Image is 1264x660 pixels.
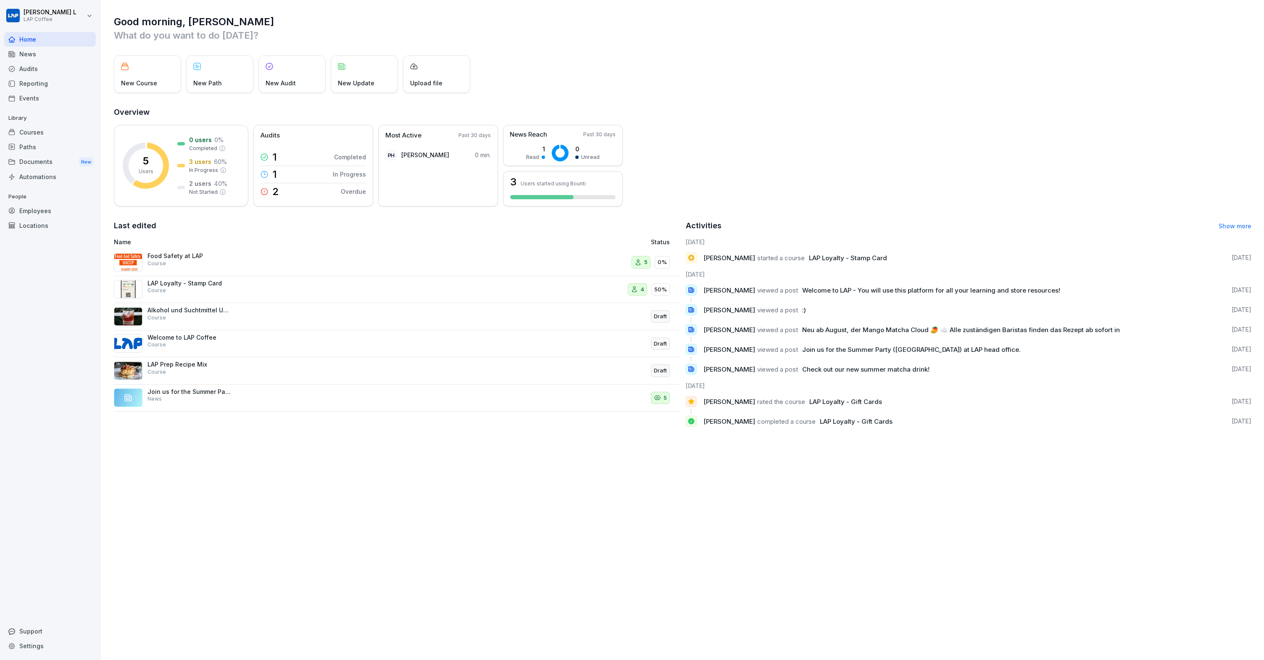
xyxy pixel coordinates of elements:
[4,169,96,184] a: Automations
[214,135,224,144] p: 0 %
[686,381,1252,390] h6: [DATE]
[686,270,1252,279] h6: [DATE]
[189,179,211,188] p: 2 users
[189,157,211,166] p: 3 users
[341,187,366,196] p: Overdue
[189,135,212,144] p: 0 users
[401,150,449,159] p: [PERSON_NAME]
[644,258,648,267] p: 5
[114,357,680,385] a: LAP Prep Recipe MixCourseDraft
[338,79,374,87] p: New Update
[24,9,76,16] p: [PERSON_NAME] L
[114,29,1251,42] p: What do you want to do [DATE]?
[458,132,491,139] p: Past 30 days
[189,188,218,196] p: Not Started
[820,417,893,425] span: LAP Loyalty - Gift Cards
[189,145,217,152] p: Completed
[147,341,166,348] p: Course
[654,285,667,294] p: 50%
[4,125,96,140] a: Courses
[1232,286,1251,294] p: [DATE]
[4,154,96,170] a: DocumentsNew
[1232,306,1251,314] p: [DATE]
[521,180,586,187] p: Users started using Bounti
[4,76,96,91] a: Reporting
[654,312,667,321] p: Draft
[189,166,218,174] p: In Progress
[114,106,1251,118] h2: Overview
[1232,253,1251,262] p: [DATE]
[114,280,142,298] img: js5i5wyj94j5fuqc1aabkyon.png
[114,303,680,330] a: Alkohol und Suchtmittel UnterweisungCourseDraft
[654,367,667,375] p: Draft
[147,395,162,403] p: News
[4,190,96,203] p: People
[114,385,680,412] a: Join us for the Summer Party ([GEOGRAPHIC_DATA]) at LAP head office.News5
[802,306,806,314] span: :)
[214,157,227,166] p: 60 %
[526,145,545,153] p: 1
[333,170,366,179] p: In Progress
[121,79,157,87] p: New Course
[583,131,616,138] p: Past 30 days
[114,276,680,304] a: LAP Loyalty - Stamp CardCourse450%
[147,388,232,396] p: Join us for the Summer Party ([GEOGRAPHIC_DATA]) at LAP head office.
[703,417,755,425] span: [PERSON_NAME]
[114,334,142,353] img: i7gafm61vtp8t4rmthn4vqzl.png
[686,238,1252,246] h6: [DATE]
[757,306,798,314] span: viewed a post
[193,79,222,87] p: New Path
[114,249,680,276] a: Food Safety at LAPCourse50%
[4,91,96,106] a: Events
[4,624,96,639] div: Support
[575,145,600,153] p: 0
[664,394,667,402] p: 5
[510,177,516,187] h3: 3
[4,140,96,154] a: Paths
[1232,345,1251,354] p: [DATE]
[703,365,755,373] span: [PERSON_NAME]
[147,306,232,314] p: Alkohol und Suchtmittel Unterweisung
[703,286,755,294] span: [PERSON_NAME]
[802,365,930,373] span: Check out our new summer matcha drink!
[4,61,96,76] a: Audits
[1232,325,1251,334] p: [DATE]
[4,218,96,233] a: Locations
[114,253,142,272] img: x361whyuq7nogn2y6dva7jo9.png
[143,156,149,166] p: 5
[147,368,166,376] p: Course
[757,326,798,334] span: viewed a post
[4,111,96,125] p: Library
[640,285,644,294] p: 4
[809,398,882,406] span: LAP Loyalty - Gift Cards
[147,287,166,294] p: Course
[334,153,366,161] p: Completed
[147,314,166,322] p: Course
[703,306,755,314] span: [PERSON_NAME]
[1219,222,1251,230] a: Show more
[114,330,680,358] a: Welcome to LAP CoffeeCourseDraft
[147,252,232,260] p: Food Safety at LAP
[214,179,227,188] p: 40 %
[4,203,96,218] a: Employees
[4,639,96,653] div: Settings
[79,157,93,167] div: New
[651,238,670,246] p: Status
[757,398,805,406] span: rated the course
[809,254,887,262] span: LAP Loyalty - Stamp Card
[757,417,816,425] span: completed a course
[385,149,397,161] div: PH
[654,340,667,348] p: Draft
[703,398,755,406] span: [PERSON_NAME]
[703,326,755,334] span: [PERSON_NAME]
[802,326,1120,334] span: Neu ab August, der Mango Matcha Cloud 🥭 ☁️ Alle zuständigen Baristas finden das Rezept ab sofort in
[4,32,96,47] a: Home
[581,153,600,161] p: Unread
